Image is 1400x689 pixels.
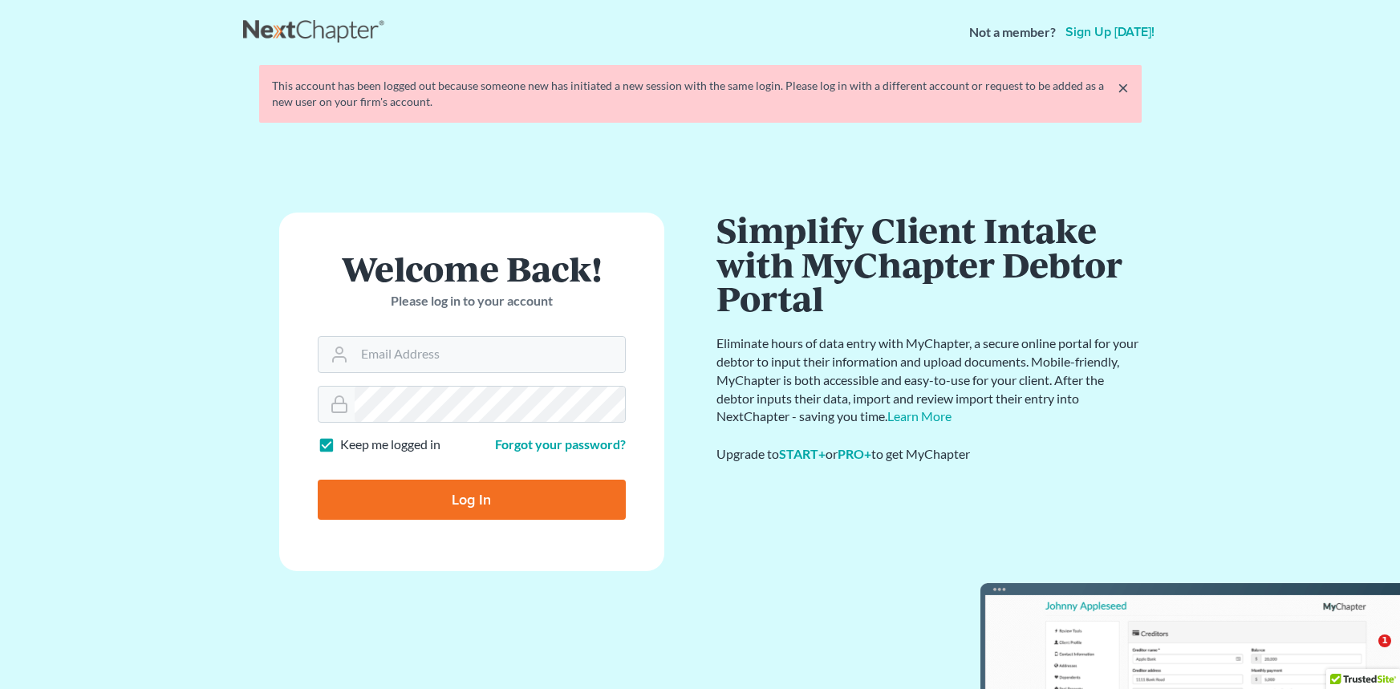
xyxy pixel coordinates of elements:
a: × [1118,78,1129,97]
a: PRO+ [838,446,871,461]
p: Please log in to your account [318,292,626,310]
div: Upgrade to or to get MyChapter [716,445,1142,464]
a: Learn More [887,408,952,424]
a: START+ [779,446,826,461]
h1: Welcome Back! [318,251,626,286]
span: 1 [1378,634,1391,647]
a: Forgot your password? [495,436,626,452]
iframe: Intercom live chat [1345,634,1384,673]
input: Email Address [355,337,625,372]
a: Sign up [DATE]! [1062,26,1158,39]
h1: Simplify Client Intake with MyChapter Debtor Portal [716,213,1142,315]
input: Log In [318,480,626,520]
strong: Not a member? [969,23,1056,42]
div: This account has been logged out because someone new has initiated a new session with the same lo... [272,78,1129,110]
label: Keep me logged in [340,436,440,454]
p: Eliminate hours of data entry with MyChapter, a secure online portal for your debtor to input the... [716,334,1142,426]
